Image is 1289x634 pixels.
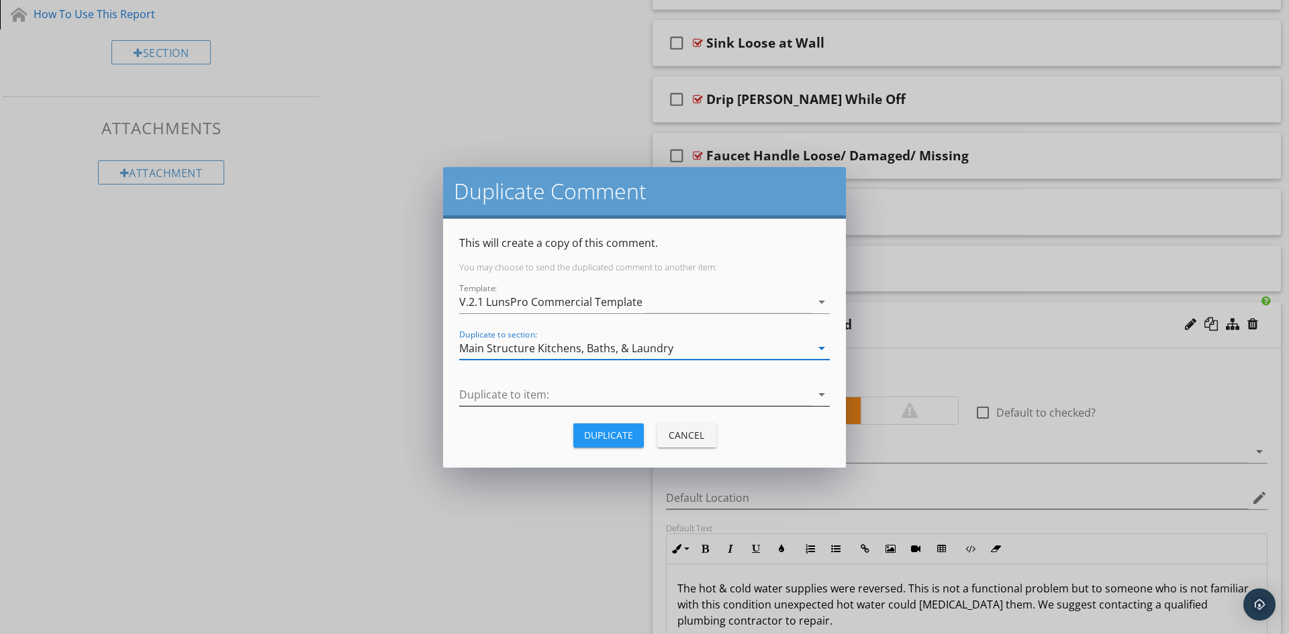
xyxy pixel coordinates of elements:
[668,428,706,442] div: Cancel
[459,296,642,308] div: V.2.1 LunsPro Commercial Template
[814,340,830,356] i: arrow_drop_down
[657,423,716,447] button: Cancel
[814,294,830,310] i: arrow_drop_down
[459,235,830,251] p: This will create a copy of this comment.
[454,178,835,205] h2: Duplicate Comment
[459,262,830,272] p: You may choose to send the duplicated comment to another item:
[573,423,644,447] button: Duplicate
[459,342,673,354] div: Main Structure Kitchens, Baths, & Laundry
[1243,588,1276,621] div: Open Intercom Messenger
[584,428,633,442] div: Duplicate
[814,386,830,403] i: arrow_drop_down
